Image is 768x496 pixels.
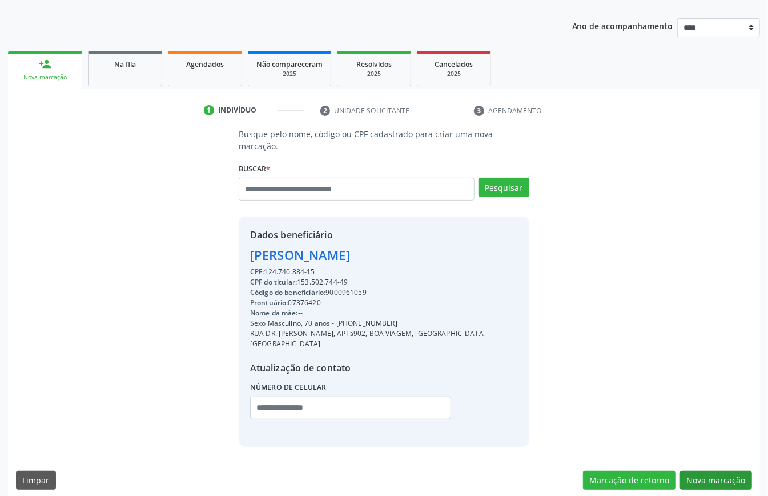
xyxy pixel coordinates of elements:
span: Prontuário: [250,298,288,307]
div: 9000961059 [250,287,518,298]
label: Buscar [239,160,270,178]
span: CPF: [250,267,264,277]
span: Agendados [186,59,224,69]
span: Resolvidos [356,59,392,69]
div: 153.502.744-49 [250,277,518,287]
div: 2025 [425,70,482,78]
button: Nova marcação [680,471,752,490]
span: Não compareceram [256,59,323,69]
div: 124.740.884-15 [250,267,518,277]
div: RUA DR. [PERSON_NAME], APT§902, BOA VIAGEM, [GEOGRAPHIC_DATA] - [GEOGRAPHIC_DATA] [250,329,518,349]
button: Limpar [16,471,56,490]
div: Dados beneficiário [250,228,518,242]
div: -- [250,308,518,318]
div: Indivíduo [218,105,256,115]
span: Cancelados [435,59,473,69]
div: [PERSON_NAME] [250,246,518,265]
div: 2025 [256,70,323,78]
div: 2025 [345,70,403,78]
button: Marcação de retorno [583,471,676,490]
div: Sexo Masculino, 70 anos - [PHONE_NUMBER] [250,318,518,329]
div: 07376420 [250,298,518,308]
div: 1 [204,105,214,115]
span: CPF do titular: [250,277,297,287]
div: Atualização de contato [250,361,518,375]
p: Busque pelo nome, código ou CPF cadastrado para criar uma nova marcação. [239,128,529,152]
span: Código do beneficiário: [250,287,325,297]
label: Número de celular [250,379,327,397]
div: person_add [39,58,51,70]
button: Pesquisar [479,178,529,197]
span: Nome da mãe: [250,308,298,318]
p: Ano de acompanhamento [572,18,673,33]
span: Na fila [114,59,136,69]
div: Nova marcação [16,73,74,82]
